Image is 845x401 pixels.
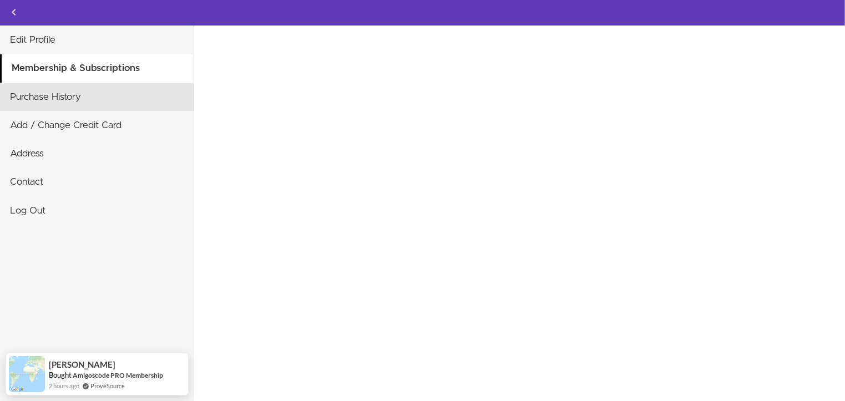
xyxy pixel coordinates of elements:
a: Amigoscode PRO Membership [73,370,163,380]
svg: Back to courses [7,6,21,19]
span: 2 hours ago [49,381,79,390]
a: Membership & Subscriptions [2,54,194,82]
span: Bought [49,370,72,379]
span: [PERSON_NAME] [49,360,115,369]
img: provesource social proof notification image [9,356,45,392]
a: ProveSource [90,382,125,389]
